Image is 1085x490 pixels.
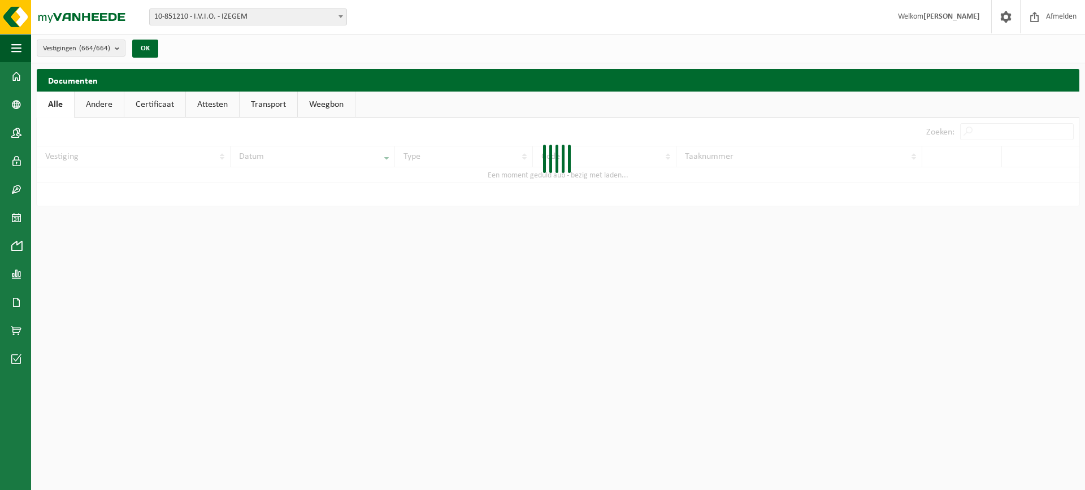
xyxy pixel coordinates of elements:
[149,8,347,25] span: 10-851210 - I.V.I.O. - IZEGEM
[124,92,185,118] a: Certificaat
[923,12,980,21] strong: [PERSON_NAME]
[37,40,125,57] button: Vestigingen(664/664)
[186,92,239,118] a: Attesten
[240,92,297,118] a: Transport
[132,40,158,58] button: OK
[79,45,110,52] count: (664/664)
[37,69,1079,91] h2: Documenten
[37,92,74,118] a: Alle
[298,92,355,118] a: Weegbon
[150,9,346,25] span: 10-851210 - I.V.I.O. - IZEGEM
[75,92,124,118] a: Andere
[43,40,110,57] span: Vestigingen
